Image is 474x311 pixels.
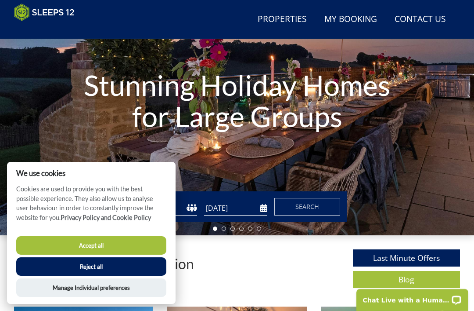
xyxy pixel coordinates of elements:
[16,278,166,297] button: Manage Individual preferences
[10,26,102,34] iframe: Customer reviews powered by Trustpilot
[254,10,310,29] a: Properties
[14,4,75,21] img: Sleeps 12
[353,271,460,288] a: Blog
[71,52,403,150] h1: Stunning Holiday Homes for Large Groups
[61,214,151,221] a: Privacy Policy and Cookie Policy
[274,198,340,216] button: Search
[16,236,166,255] button: Accept all
[391,10,449,29] a: Contact Us
[321,10,381,29] a: My Booking
[16,257,166,276] button: Reject all
[204,201,267,216] input: Arrival Date
[351,283,474,311] iframe: LiveChat chat widget
[353,249,460,267] a: Last Minute Offers
[7,184,176,229] p: Cookies are used to provide you with the best possible experience. They also allow us to analyse ...
[295,202,319,211] span: Search
[7,169,176,177] h2: We use cookies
